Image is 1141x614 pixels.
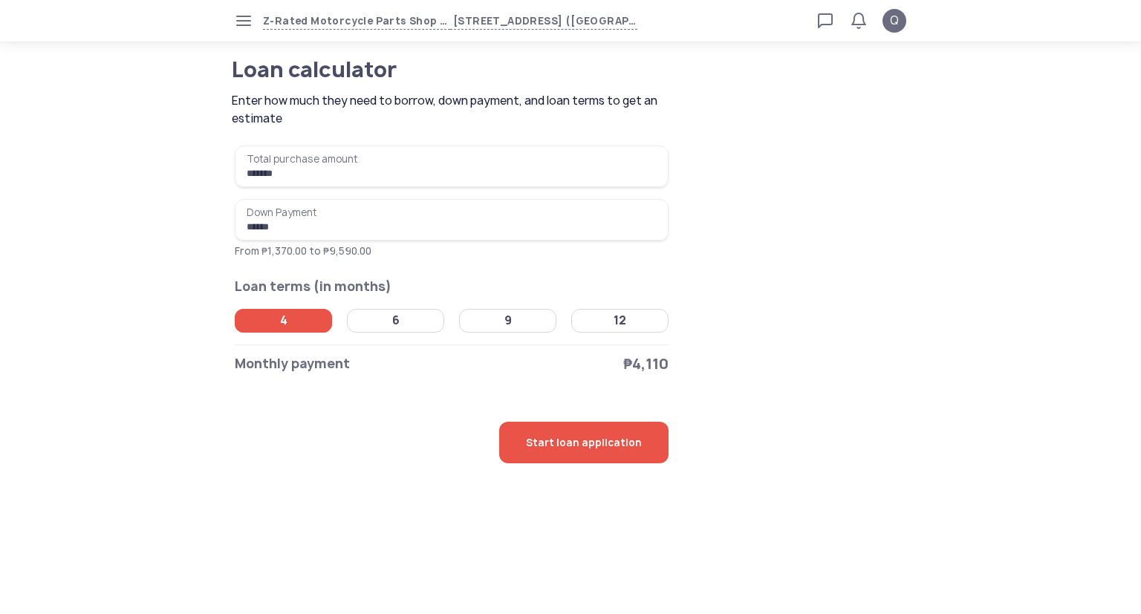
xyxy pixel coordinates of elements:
h1: Loan calculator [232,59,614,80]
div: 9 [504,313,512,328]
p: From ₱1,370.00 to ₱9,590.00 [235,244,669,258]
span: Z-Rated Motorcycle Parts Shop Las Piñas [263,13,450,30]
button: Z-Rated Motorcycle Parts Shop Las Piñas[STREET_ADDRESS] ([GEOGRAPHIC_DATA]), undefined, PHL [263,13,637,30]
h2: Loan terms (in months) [235,276,669,297]
input: Down PaymentFrom ₱1,370.00 to ₱9,590.00 [235,199,669,241]
span: ₱4,110 [623,353,669,374]
input: Total purchase amount [235,146,669,187]
button: Start loan application [499,422,669,463]
div: 12 [614,313,626,328]
span: Start loan application [526,422,642,463]
div: 6 [392,313,400,328]
button: Q [882,9,906,33]
span: Monthly payment [235,353,350,374]
span: Q [890,12,899,30]
span: Enter how much they need to borrow, down payment, and loan terms to get an estimate [232,92,674,128]
span: [STREET_ADDRESS] ([GEOGRAPHIC_DATA]), undefined, PHL [450,13,637,30]
div: 4 [280,313,287,328]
